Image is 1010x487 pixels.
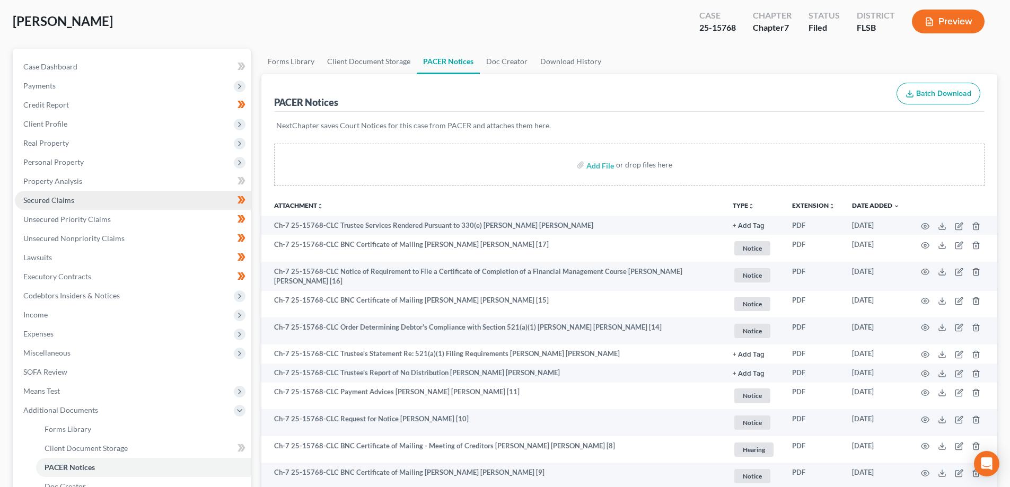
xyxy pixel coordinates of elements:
span: PACER Notices [45,463,95,472]
a: Unsecured Nonpriority Claims [15,229,251,248]
span: Real Property [23,138,69,147]
td: [DATE] [844,262,908,291]
span: Batch Download [916,89,971,98]
td: PDF [784,344,844,364]
td: PDF [784,317,844,344]
a: + Add Tag [733,220,775,231]
button: + Add Tag [733,351,765,358]
button: + Add Tag [733,223,765,229]
td: Ch-7 25-15768-CLC Payment Advices [PERSON_NAME] [PERSON_NAME] [11] [261,383,724,410]
span: Means Test [23,386,60,395]
span: Payments [23,81,56,90]
span: Case Dashboard [23,62,77,71]
a: PACER Notices [417,49,480,74]
span: Forms Library [45,424,91,433]
a: Notice [733,240,775,257]
td: Ch-7 25-15768-CLC BNC Certificate of Mailing [PERSON_NAME] [PERSON_NAME] [15] [261,291,724,318]
td: Ch-7 25-15768-CLC Order Determining Debtor's Compliance with Section 521(a)(1) [PERSON_NAME] [PER... [261,317,724,344]
a: Case Dashboard [15,57,251,76]
td: PDF [784,216,844,235]
div: Open Intercom Messenger [974,451,999,476]
span: Codebtors Insiders & Notices [23,291,120,300]
button: Preview [912,10,985,33]
span: Executory Contracts [23,272,91,281]
div: District [857,10,895,22]
a: Notice [733,467,775,485]
td: PDF [784,436,844,463]
button: Batch Download [897,83,980,105]
td: Ch-7 25-15768-CLC BNC Certificate of Mailing [PERSON_NAME] [PERSON_NAME] [17] [261,235,724,262]
td: [DATE] [844,409,908,436]
div: PACER Notices [274,96,338,109]
a: PACER Notices [36,458,251,477]
td: [DATE] [844,436,908,463]
td: Ch-7 25-15768-CLC BNC Certificate of Mailing - Meeting of Creditors [PERSON_NAME] [PERSON_NAME] [8] [261,436,724,463]
p: NextChapter saves Court Notices for this case from PACER and attaches them here. [276,120,982,131]
span: Notice [734,241,770,255]
i: expand_more [893,203,900,209]
span: Income [23,310,48,319]
a: Notice [733,414,775,431]
button: TYPEunfold_more [733,202,754,209]
td: [DATE] [844,344,908,364]
td: PDF [784,291,844,318]
span: Expenses [23,329,54,338]
div: Filed [809,22,840,34]
span: Notice [734,469,770,483]
td: Ch-7 25-15768-CLC Trustee's Statement Re: 521(a)(1) Filing Requirements [PERSON_NAME] [PERSON_NAME] [261,344,724,364]
span: Hearing [734,442,774,457]
span: SOFA Review [23,367,67,376]
td: PDF [784,262,844,291]
a: Date Added expand_more [852,201,900,209]
i: unfold_more [829,203,835,209]
span: Notice [734,415,770,430]
a: Notice [733,295,775,313]
td: Ch-7 25-15768-CLC Trustee's Report of No Distribution [PERSON_NAME] [PERSON_NAME] [261,364,724,383]
a: Doc Creator [480,49,534,74]
td: PDF [784,383,844,410]
span: 7 [784,22,789,32]
span: [PERSON_NAME] [13,13,113,29]
span: Secured Claims [23,196,74,205]
a: Hearing [733,441,775,458]
a: + Add Tag [733,368,775,378]
span: Client Document Storage [45,444,128,453]
div: Chapter [753,22,792,34]
span: Additional Documents [23,405,98,414]
a: Client Document Storage [321,49,417,74]
div: Case [699,10,736,22]
span: Notice [734,297,770,311]
td: Ch-7 25-15768-CLC Trustee Services Rendered Pursuant to 330(e) [PERSON_NAME] [PERSON_NAME] [261,216,724,235]
div: 25-15768 [699,22,736,34]
span: Notice [734,324,770,338]
td: [DATE] [844,216,908,235]
a: Lawsuits [15,248,251,267]
div: or drop files here [616,160,672,170]
td: [DATE] [844,383,908,410]
span: Notice [734,388,770,403]
button: + Add Tag [733,370,765,377]
a: Download History [534,49,608,74]
td: PDF [784,409,844,436]
a: Notice [733,322,775,340]
td: Ch-7 25-15768-CLC Request for Notice [PERSON_NAME] [10] [261,409,724,436]
a: Unsecured Priority Claims [15,210,251,229]
div: Status [809,10,840,22]
a: Client Document Storage [36,439,251,458]
a: Forms Library [261,49,321,74]
a: Forms Library [36,420,251,439]
td: [DATE] [844,317,908,344]
i: unfold_more [748,203,754,209]
span: Property Analysis [23,176,82,185]
a: Notice [733,387,775,404]
td: Ch-7 25-15768-CLC Notice of Requirement to File a Certificate of Completion of a Financial Manage... [261,262,724,291]
div: Chapter [753,10,792,22]
span: Credit Report [23,100,69,109]
a: Property Analysis [15,172,251,191]
a: Executory Contracts [15,267,251,286]
span: Personal Property [23,157,84,166]
span: Client Profile [23,119,67,128]
td: [DATE] [844,291,908,318]
td: PDF [784,364,844,383]
a: Extensionunfold_more [792,201,835,209]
